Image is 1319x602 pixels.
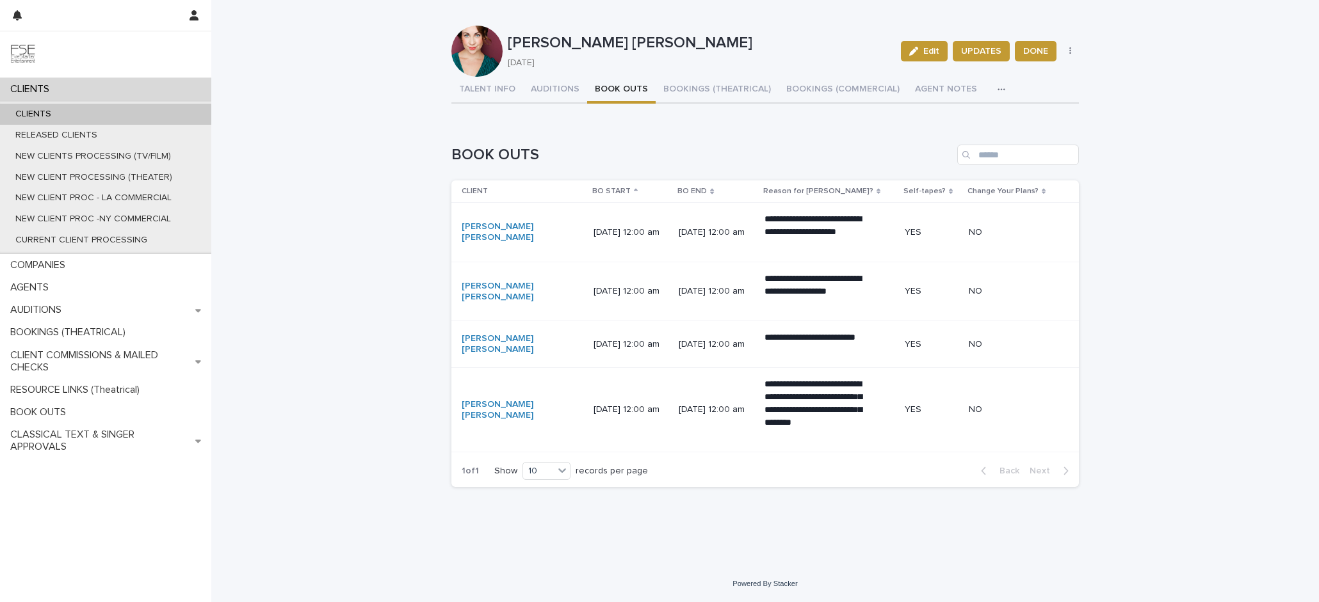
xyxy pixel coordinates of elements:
[576,466,648,477] p: records per page
[905,339,959,350] p: YES
[679,286,754,297] p: [DATE] 12:00 am
[779,77,907,104] button: BOOKINGS (COMMERCIAL)
[5,304,72,316] p: AUDITIONS
[961,45,1001,58] span: UPDATES
[679,227,754,238] p: [DATE] 12:00 am
[5,130,108,141] p: RELEASED CLIENTS
[462,184,488,198] p: CLIENT
[905,227,959,238] p: YES
[957,145,1079,165] input: Search
[656,77,779,104] button: BOOKINGS (THEATRICAL)
[953,41,1010,61] button: UPDATES
[969,227,1058,238] p: NO
[594,404,669,415] p: [DATE] 12:00 am
[763,184,873,198] p: Reason for [PERSON_NAME]?
[969,339,1058,350] p: NO
[508,34,891,52] p: [PERSON_NAME] [PERSON_NAME]
[5,281,59,294] p: AGENTS
[462,281,569,303] a: [PERSON_NAME] [PERSON_NAME]
[679,339,754,350] p: [DATE] 12:00 am
[5,151,181,162] p: NEW CLIENTS PROCESSING (TV/FILM)
[5,83,60,95] p: CLIENTS
[971,465,1024,477] button: Back
[594,286,669,297] p: [DATE] 12:00 am
[967,184,1039,198] p: Change Your Plans?
[969,404,1058,415] p: NO
[1023,45,1048,58] span: DONE
[10,42,36,67] img: 9JgRvJ3ETPGCJDhvPVA5
[462,221,569,243] a: [PERSON_NAME] [PERSON_NAME]
[923,47,939,56] span: Edit
[451,455,489,487] p: 1 of 1
[679,404,754,415] p: [DATE] 12:00 am
[5,259,76,271] p: COMPANIES
[5,349,195,374] p: CLIENT COMMISSIONS & MAILED CHECKS
[1024,465,1079,477] button: Next
[901,41,948,61] button: Edit
[1030,466,1058,475] span: Next
[451,146,952,164] h1: BOOK OUTS
[451,77,523,104] button: TALENT INFO
[508,58,886,68] p: [DATE]
[907,77,985,104] button: AGENT NOTES
[587,77,656,104] button: BOOK OUTS
[5,429,195,453] p: CLASSICAL TEXT & SINGER APPROVALS
[592,184,631,198] p: BO START
[732,580,797,587] a: Powered By Stacker
[462,399,569,421] a: [PERSON_NAME] [PERSON_NAME]
[494,466,517,477] p: Show
[905,404,959,415] p: YES
[523,464,554,478] div: 10
[5,172,182,183] p: NEW CLIENT PROCESSING (THEATER)
[594,227,669,238] p: [DATE] 12:00 am
[677,184,707,198] p: BO END
[905,286,959,297] p: YES
[5,384,150,396] p: RESOURCE LINKS (Theatrical)
[5,214,181,225] p: NEW CLIENT PROC -NY COMMERCIAL
[992,466,1019,475] span: Back
[5,326,136,338] p: BOOKINGS (THEATRICAL)
[462,333,569,355] a: [PERSON_NAME] [PERSON_NAME]
[5,235,158,246] p: CURRENT CLIENT PROCESSING
[1015,41,1056,61] button: DONE
[523,77,587,104] button: AUDITIONS
[5,406,76,418] p: BOOK OUTS
[5,109,61,120] p: CLIENTS
[5,193,182,203] p: NEW CLIENT PROC - LA COMMERCIAL
[903,184,946,198] p: Self-tapes?
[594,339,669,350] p: [DATE] 12:00 am
[969,286,1058,297] p: NO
